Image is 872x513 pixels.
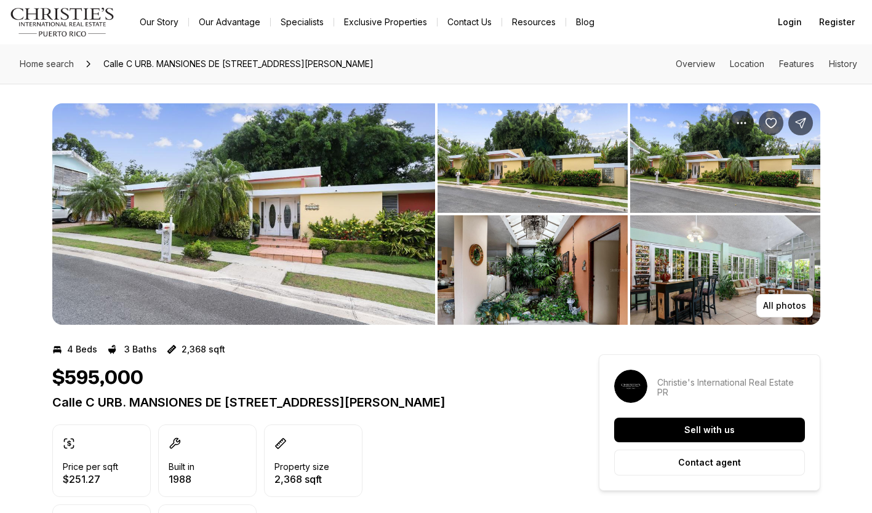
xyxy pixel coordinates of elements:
[566,14,604,31] a: Blog
[274,462,329,472] p: Property size
[614,450,805,475] button: Contact agent
[438,103,820,325] li: 2 of 5
[15,54,79,74] a: Home search
[274,474,329,484] p: 2,368 sqft
[657,378,805,397] p: Christie's International Real Estate PR
[189,14,270,31] a: Our Advantage
[614,418,805,442] button: Sell with us
[182,344,225,354] p: 2,368 sqft
[819,17,855,27] span: Register
[52,103,435,325] li: 1 of 5
[676,58,715,69] a: Skip to: Overview
[770,10,809,34] button: Login
[829,58,857,69] a: Skip to: History
[438,14,502,31] button: Contact Us
[502,14,566,31] a: Resources
[52,103,820,325] div: Listing Photos
[98,54,378,74] span: Calle C URB. MANSIONES DE [STREET_ADDRESS][PERSON_NAME]
[124,344,157,354] p: 3 Baths
[729,111,754,135] button: Property options
[779,58,814,69] a: Skip to: Features
[52,103,435,325] button: View image gallery
[130,14,188,31] a: Our Story
[788,111,813,135] button: Share Property: Calle C URB. MANSIONES DE VILLANOVA #F1-26
[20,58,74,69] span: Home search
[438,103,628,213] button: View image gallery
[763,301,806,311] p: All photos
[169,474,194,484] p: 1988
[52,367,143,390] h1: $595,000
[756,294,813,317] button: All photos
[63,462,118,472] p: Price per sqft
[676,59,857,69] nav: Page section menu
[67,344,97,354] p: 4 Beds
[438,215,628,325] button: View image gallery
[271,14,334,31] a: Specialists
[730,58,764,69] a: Skip to: Location
[10,7,115,37] img: logo
[759,111,783,135] button: Save Property: Calle C URB. MANSIONES DE VILLANOVA #F1-26
[778,17,802,27] span: Login
[334,14,437,31] a: Exclusive Properties
[63,474,118,484] p: $251.27
[52,395,554,410] p: Calle C URB. MANSIONES DE [STREET_ADDRESS][PERSON_NAME]
[630,103,820,213] button: View image gallery
[169,462,194,472] p: Built in
[812,10,862,34] button: Register
[678,458,741,467] p: Contact agent
[630,215,820,325] button: View image gallery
